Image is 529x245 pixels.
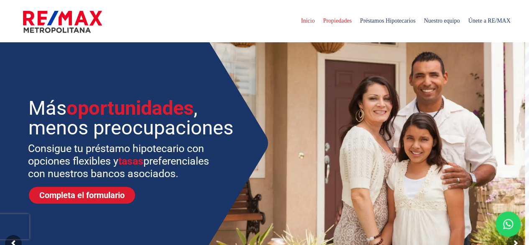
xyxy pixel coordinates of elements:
[28,142,220,180] sr7-txt: Consigue tu préstamo hipotecario con opciones flexibles y preferenciales con nuestros bancos asoc...
[29,187,135,204] a: Completa el formulario
[28,98,237,137] sr7-txt: Más , menos preocupaciones
[66,96,194,119] span: oportunidades
[23,9,102,34] img: remax-metropolitana-logo
[464,8,514,34] span: Únete a RE/MAX
[356,8,420,34] span: Préstamos Hipotecarios
[297,8,319,34] span: Inicio
[118,155,143,167] span: tasas
[319,8,355,34] span: Propiedades
[419,8,464,34] span: Nuestro equipo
